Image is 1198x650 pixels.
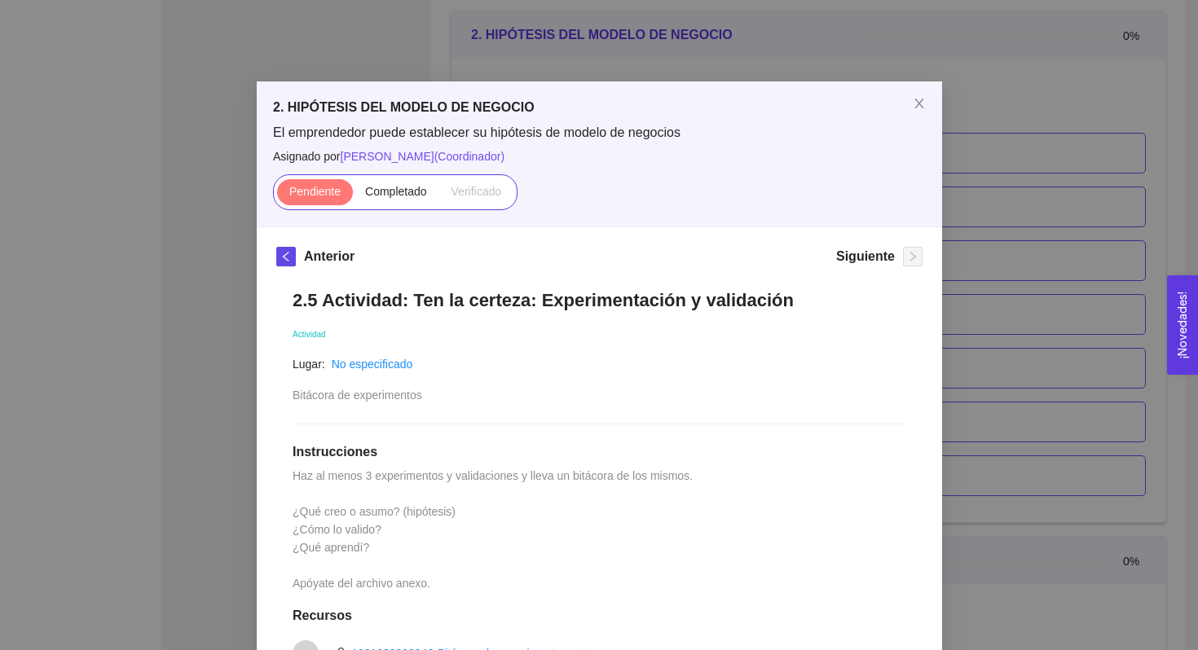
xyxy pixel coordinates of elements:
[896,81,942,127] button: Close
[293,330,326,339] span: Actividad
[288,185,340,198] span: Pendiente
[913,97,926,110] span: close
[304,247,355,266] h5: Anterior
[835,247,894,266] h5: Siguiente
[293,389,422,402] span: Bitácora de experimentos
[273,124,926,142] span: El emprendedor puede establecer su hipótesis de modelo de negocios
[331,358,412,371] a: No especificado
[293,289,906,311] h1: 2.5 Actividad: Ten la certeza: Experimentación y validación
[273,98,926,117] h5: 2. HIPÓTESIS DEL MODELO DE NEGOCIO
[277,251,295,262] span: left
[903,247,923,266] button: right
[293,355,325,373] article: Lugar:
[340,150,504,163] span: [PERSON_NAME] ( Coordinador )
[273,147,926,165] span: Asignado por
[1167,275,1198,375] button: Open Feedback Widget
[365,185,427,198] span: Completado
[293,444,906,460] h1: Instrucciones
[293,469,696,590] span: Haz al menos 3 experimentos y validaciones y lleva un bitácora de los mismos. ¿Qué creo o asumo? ...
[451,185,500,198] span: Verificado
[293,608,906,624] h1: Recursos
[276,247,296,266] button: left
